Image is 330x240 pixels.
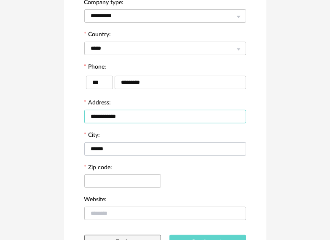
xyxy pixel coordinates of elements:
label: Country: [84,32,111,39]
label: City: [84,132,100,140]
label: Zip code: [84,165,113,172]
label: Address: [84,100,111,107]
label: Website: [84,197,107,204]
label: Phone: [84,64,107,72]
